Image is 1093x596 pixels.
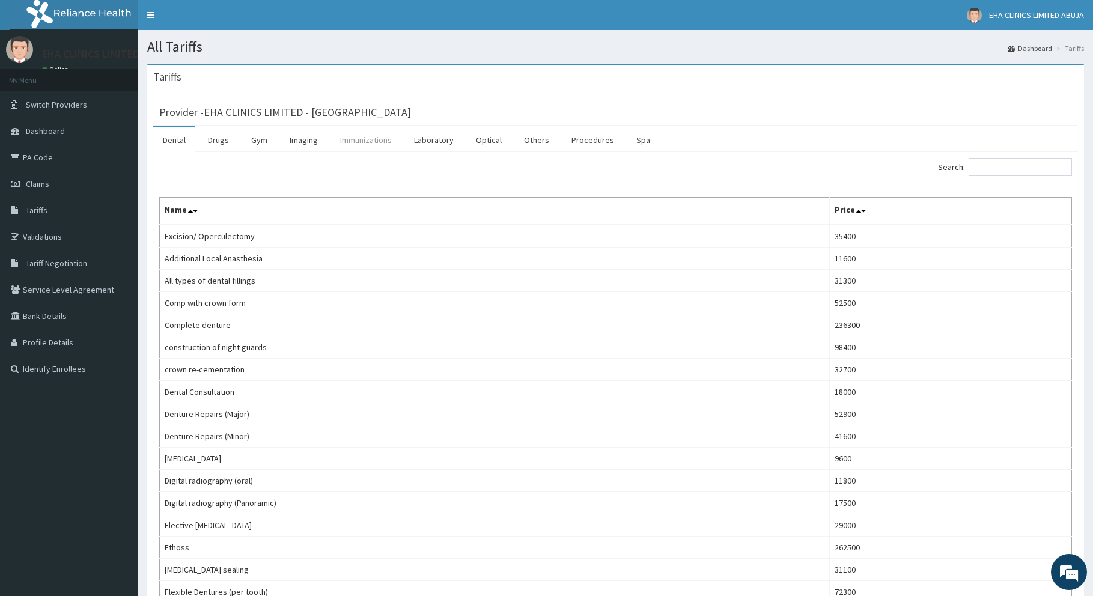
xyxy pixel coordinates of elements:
[160,492,830,514] td: Digital radiography (Panoramic)
[829,537,1071,559] td: 262500
[153,127,195,153] a: Dental
[42,49,172,59] p: EHA CLINICS LIMITED ABUJA
[1053,43,1084,53] li: Tariffs
[160,448,830,470] td: [MEDICAL_DATA]
[26,178,49,189] span: Claims
[198,127,239,153] a: Drugs
[404,127,463,153] a: Laboratory
[829,492,1071,514] td: 17500
[42,65,71,74] a: Online
[6,36,33,63] img: User Image
[26,258,87,269] span: Tariff Negotiation
[160,381,830,403] td: Dental Consultation
[160,470,830,492] td: Digital radiography (oral)
[829,198,1071,225] th: Price
[514,127,559,153] a: Others
[829,514,1071,537] td: 29000
[160,425,830,448] td: Denture Repairs (Minor)
[160,198,830,225] th: Name
[829,381,1071,403] td: 18000
[160,248,830,270] td: Additional Local Anasthesia
[242,127,277,153] a: Gym
[160,514,830,537] td: Elective [MEDICAL_DATA]
[160,537,830,559] td: Ethoss
[153,71,181,82] h3: Tariffs
[159,107,411,118] h3: Provider - EHA CLINICS LIMITED - [GEOGRAPHIC_DATA]
[160,292,830,314] td: Comp with crown form
[829,559,1071,581] td: 31100
[829,470,1071,492] td: 11800
[147,39,1084,55] h1: All Tariffs
[160,559,830,581] td: [MEDICAL_DATA] sealing
[562,127,624,153] a: Procedures
[330,127,401,153] a: Immunizations
[829,359,1071,381] td: 32700
[26,205,47,216] span: Tariffs
[938,158,1072,176] label: Search:
[160,314,830,336] td: Complete denture
[160,336,830,359] td: construction of night guards
[829,270,1071,292] td: 31300
[160,225,830,248] td: Excision/ Operculectomy
[160,270,830,292] td: All types of dental fillings
[280,127,327,153] a: Imaging
[969,158,1072,176] input: Search:
[967,8,982,23] img: User Image
[26,99,87,110] span: Switch Providers
[829,292,1071,314] td: 52500
[829,314,1071,336] td: 236300
[829,425,1071,448] td: 41600
[627,127,660,153] a: Spa
[989,10,1084,20] span: EHA CLINICS LIMITED ABUJA
[829,225,1071,248] td: 35400
[1008,43,1052,53] a: Dashboard
[160,359,830,381] td: crown re-cementation
[160,403,830,425] td: Denture Repairs (Major)
[26,126,65,136] span: Dashboard
[466,127,511,153] a: Optical
[829,248,1071,270] td: 11600
[829,336,1071,359] td: 98400
[829,448,1071,470] td: 9600
[829,403,1071,425] td: 52900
